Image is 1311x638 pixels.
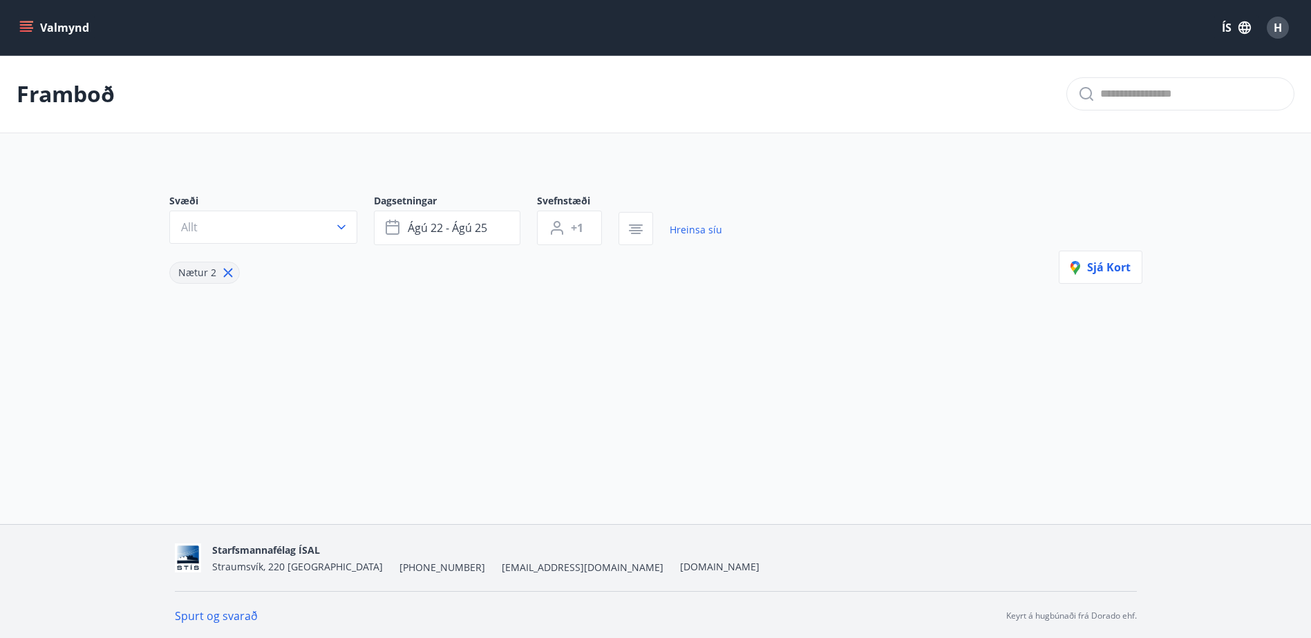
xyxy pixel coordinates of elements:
span: Svefnstæði [537,194,619,211]
span: +1 [571,220,583,235]
span: Allt [181,220,198,235]
a: Hreinsa síu [670,215,722,245]
button: Allt [169,211,357,244]
div: Nætur 2 [169,262,240,284]
a: Spurt og svarað [175,608,258,623]
span: Straumsvík, 220 [GEOGRAPHIC_DATA] [212,560,383,573]
a: [DOMAIN_NAME] [680,560,760,573]
img: xlMN6GowWzr8fvRllimA8ty6WLEggqOkqJPa3WXi.jpg [175,543,202,573]
span: H [1274,20,1282,35]
span: Sjá kort [1071,260,1131,275]
p: Keyrt á hugbúnaði frá Dorado ehf. [1006,610,1137,622]
span: ágú 22 - ágú 25 [408,220,487,235]
span: Dagsetningar [374,194,537,211]
span: Starfsmannafélag ÍSAL [212,543,320,557]
button: menu [17,15,95,40]
button: ÍS [1214,15,1258,40]
p: Framboð [17,79,115,109]
button: ágú 22 - ágú 25 [374,211,520,245]
span: [PHONE_NUMBER] [399,561,485,574]
span: Svæði [169,194,374,211]
span: Nætur 2 [178,266,216,279]
button: H [1261,11,1294,44]
span: [EMAIL_ADDRESS][DOMAIN_NAME] [502,561,663,574]
button: +1 [537,211,602,245]
button: Sjá kort [1059,251,1142,284]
